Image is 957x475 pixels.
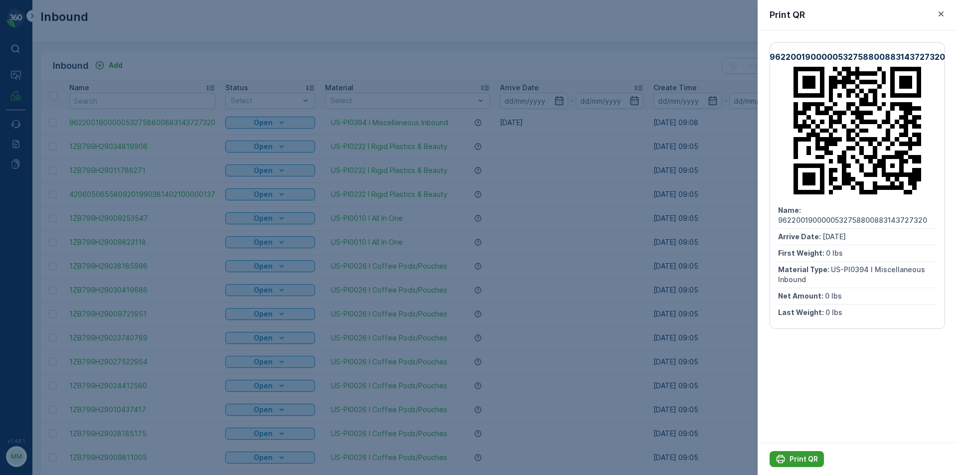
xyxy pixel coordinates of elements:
p: Print QR [770,8,805,22]
span: Name : [778,206,801,214]
p: 9622001900000532758800883143727320 [770,51,945,63]
span: US-PI0394 I Miscellaneous Inbound [778,265,925,284]
span: 0 lbs [826,249,843,257]
span: First Weight : [778,249,826,257]
span: Net Amount : [778,292,825,300]
span: [DATE] [822,232,846,241]
p: Print QR [790,454,818,464]
span: 0 lbs [825,292,842,300]
span: Material Type : [778,265,831,274]
span: 0 lbs [825,308,842,317]
button: Print QR [770,451,824,467]
span: Last Weight : [778,308,825,317]
span: 9622001900000532758800883143727320 [778,216,927,224]
span: Arrive Date : [778,232,822,241]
